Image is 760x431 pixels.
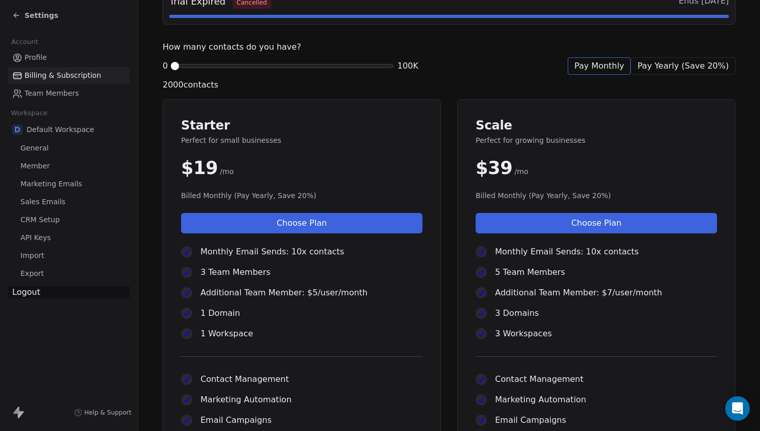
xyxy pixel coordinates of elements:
span: D [12,124,23,135]
span: Billing & Subscription [25,70,101,81]
div: Open Intercom Messenger [725,396,750,421]
span: Perfect for small businesses [181,135,422,145]
span: $ 19 [181,158,218,178]
span: Starter [181,118,422,133]
span: Contact Management [200,373,289,385]
span: Settings [25,10,58,20]
span: Import [20,250,44,261]
a: API Keys [8,229,129,246]
a: Marketing Emails [8,176,129,192]
span: Monthly Email Sends: 10x contacts [200,246,344,258]
span: Additional Team Member: $5/user/month [200,287,368,299]
span: Billed Monthly (Pay Yearly, Save 20%) [181,190,422,201]
a: Export [8,265,129,282]
button: Choose Plan [476,213,717,233]
span: Export [20,268,44,279]
span: Additional Team Member: $7/user/month [495,287,662,299]
a: General [8,140,129,157]
span: Monthly Email Sends: 10x contacts [495,246,639,258]
a: Team Members [8,85,129,102]
span: Contact Management [495,373,584,385]
a: Member [8,158,129,175]
span: 3 Workspaces [495,328,552,340]
span: 3 Domains [495,307,539,319]
span: Pay Yearly (Save 20%) [637,60,729,72]
span: 1 Domain [200,307,240,319]
span: Help & Support [84,408,131,417]
span: Sales Emails [20,197,65,207]
span: Account [7,34,42,50]
span: 3 Team Members [200,266,271,278]
div: Logout [8,286,129,298]
span: General [20,143,49,154]
span: Email Campaigns [200,414,272,426]
span: 1 Workspace [200,328,253,340]
a: CRM Setup [8,211,129,228]
span: /mo [220,166,234,177]
span: Billed Monthly (Pay Yearly, Save 20%) [476,190,717,201]
span: Scale [476,118,717,133]
span: Team Members [25,88,79,99]
a: Help & Support [74,408,131,417]
span: Pay Monthly [574,60,624,72]
button: Choose Plan [181,213,422,233]
a: Profile [8,49,129,66]
span: /mo [515,166,528,177]
span: How many contacts do you have? [163,41,301,53]
span: 5 Team Members [495,266,565,278]
span: CRM Setup [20,214,60,225]
span: Email Campaigns [495,414,566,426]
span: 100K [397,60,418,72]
a: Sales Emails [8,193,129,210]
span: 0 [163,60,168,72]
span: Marketing Automation [200,394,292,406]
span: Marketing Emails [20,179,82,189]
span: Member [20,161,50,171]
a: Billing & Subscription [8,67,129,84]
a: Settings [12,10,58,20]
span: Profile [25,52,47,63]
span: Workspace [7,105,52,121]
a: Import [8,247,129,264]
span: 2000 contacts [163,79,218,91]
span: Default Workspace [27,124,94,135]
span: API Keys [20,232,51,243]
span: Perfect for growing businesses [476,135,717,145]
span: $ 39 [476,158,512,178]
span: Marketing Automation [495,394,586,406]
